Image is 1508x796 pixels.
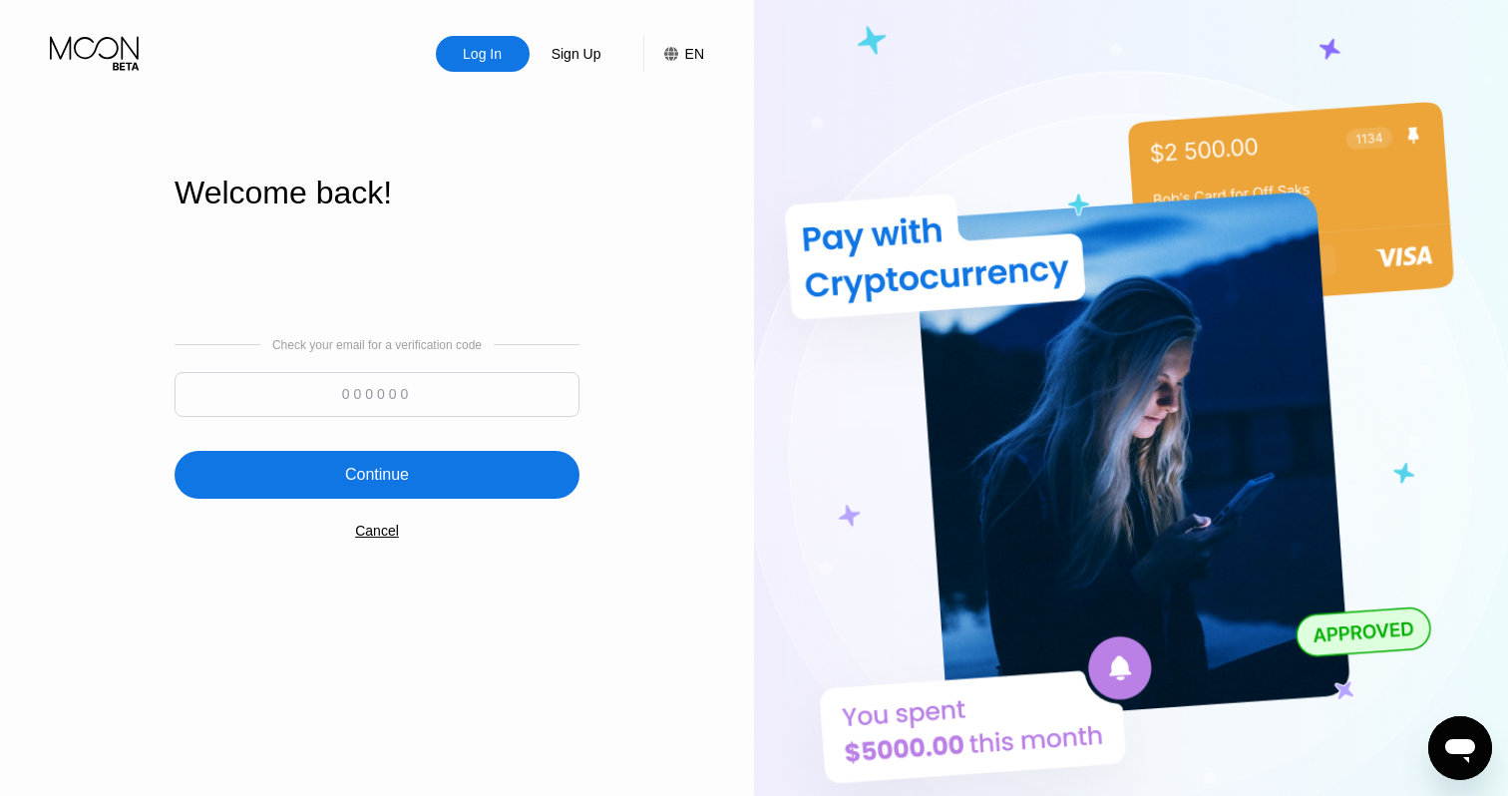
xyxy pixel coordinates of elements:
[175,175,579,211] div: Welcome back!
[1428,716,1492,780] iframe: Button to launch messaging window
[685,46,704,62] div: EN
[436,36,530,72] div: Log In
[175,451,579,499] div: Continue
[175,372,579,417] input: 000000
[272,338,482,352] div: Check your email for a verification code
[530,36,623,72] div: Sign Up
[461,44,504,64] div: Log In
[550,44,603,64] div: Sign Up
[355,523,399,539] div: Cancel
[643,36,704,72] div: EN
[345,465,409,485] div: Continue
